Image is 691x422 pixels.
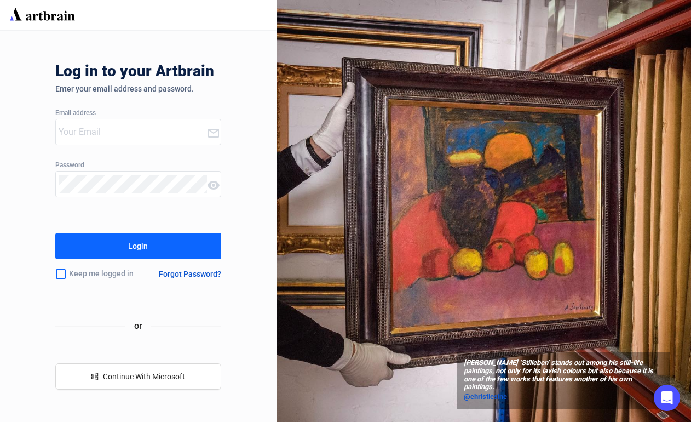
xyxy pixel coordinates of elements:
span: Continue With Microsoft [103,372,185,381]
div: Forgot Password? [159,270,221,278]
div: Log in to your Artbrain [55,62,384,84]
div: Password [55,162,221,169]
div: Open Intercom Messenger [654,385,680,411]
span: [PERSON_NAME] ‘Stilleben’ stands out among his still-life paintings, not only for its lavish colo... [464,359,663,392]
div: Login [128,237,148,255]
div: Email address [55,110,221,117]
input: Your Email [59,123,207,141]
button: windowsContinue With Microsoft [55,363,221,390]
div: Keep me logged in [55,263,147,286]
div: Enter your email address and password. [55,84,221,93]
a: @christiesinc [464,391,663,402]
span: windows [91,373,99,380]
span: @christiesinc [464,392,507,401]
span: or [125,319,151,333]
button: Login [55,233,221,259]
